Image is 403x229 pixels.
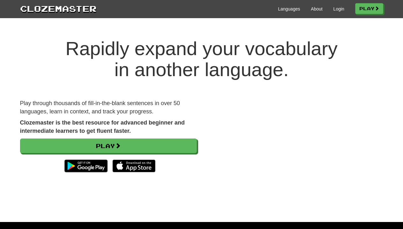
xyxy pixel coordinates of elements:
a: About [311,6,323,12]
a: Play [355,3,383,14]
img: Download_on_the_App_Store_Badge_US-UK_135x40-25178aeef6eb6b83b96f5f2d004eda3bffbb37122de64afbaef7... [112,160,155,172]
img: Get it on Google Play [61,156,111,175]
p: Play through thousands of fill-in-the-blank sentences in over 50 languages, learn in context, and... [20,99,197,116]
strong: Clozemaster is the best resource for advanced beginner and intermediate learners to get fluent fa... [20,119,185,134]
a: Languages [278,6,300,12]
a: Login [333,6,344,12]
a: Clozemaster [20,3,97,14]
a: Play [20,139,197,153]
